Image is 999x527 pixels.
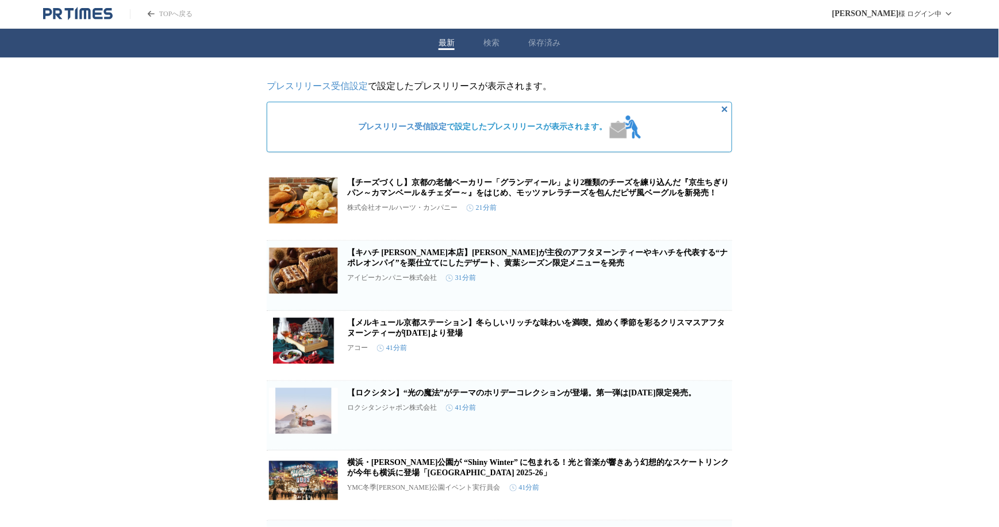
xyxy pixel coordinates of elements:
[347,273,437,283] p: アイビーカンパニー株式会社
[832,9,899,18] span: [PERSON_NAME]
[446,403,476,413] time: 41分前
[347,458,729,477] a: 横浜・[PERSON_NAME]公園が “Shiny Winter” に包まれる！光と音楽が響きあう幻想的なスケートリンクが今年も横浜に登場「[GEOGRAPHIC_DATA] 2025-26」
[269,248,338,294] img: 【キハチ 青山本店】栗が主役のアフタヌーンティーやキハチを代表する“ナポレオンパイ”を栗仕立てにしたデザート、黄葉シーズン限定メニューを発売
[347,343,368,353] p: アコー
[269,388,338,434] img: 【ロクシタン】“光の魔法”がテーマのホリデーコレクションが登場。第一弾は2026年10月29日（水）限定発売。
[358,122,608,132] span: で設定したプレスリリースが表示されます。
[377,343,407,353] time: 41分前
[347,178,729,197] a: 【チーズづくし】京都の老舗ベーカリー「グランディール」より2種類のチーズを練り込んだ『京生ちぎりパン～カマンベール＆チェダー～』をはじめ、モッツァレラチーズを包んだピザ風ベーグルを新発売！
[347,403,437,413] p: ロクシタンジャポン株式会社
[43,7,113,21] a: PR TIMESのトップページはこちら
[528,38,560,48] button: 保存済み
[358,122,447,131] a: プレスリリース受信設定
[347,248,728,267] a: 【キハチ [PERSON_NAME]本店】[PERSON_NAME]が主役のアフタヌーンティーやキハチを代表する“ナポレオンパイ”を栗仕立てにしたデザート、黄葉シーズン限定メニューを発売
[510,483,540,493] time: 41分前
[347,483,501,493] p: YMC冬季[PERSON_NAME]公園イベント実行員会
[130,9,193,19] a: PR TIMESのトップページはこちら
[483,38,499,48] button: 検索
[446,273,476,283] time: 31分前
[267,80,732,93] p: で設定したプレスリリースが表示されます。
[269,178,338,224] img: 【チーズづくし】京都の老舗ベーカリー「グランディール」より2種類のチーズを練り込んだ『京生ちぎりパン～カマンベール＆チェダー～』をはじめ、モッツァレラチーズを包んだピザ風ベーグルを新発売！
[267,81,368,91] a: プレスリリース受信設定
[269,318,338,364] img: 【メルキュール京都ステーション】冬らしいリッチな味わいを満喫。煌めく季節を彩るクリスマスアフタヌーンティーが11/1(土)より登場
[718,102,732,116] button: 非表示にする
[467,203,497,213] time: 21分前
[347,388,696,397] a: 【ロクシタン】“光の魔法”がテーマのホリデーコレクションが登場。第一弾は[DATE]限定発売。
[439,38,455,48] button: 最新
[347,203,458,213] p: 株式会社オールハーツ・カンパニー
[269,457,338,503] img: 横浜・山下公園が “Shiny Winter” に包まれる！光と音楽が響きあう幻想的なスケートリンクが今年も横浜に登場「Winter Wonder Park Yokohama 2025-26」
[347,318,725,337] a: 【メルキュール京都ステーション】冬らしいリッチな味わいを満喫。煌めく季節を彩るクリスマスアフタヌーンティーが[DATE]より登場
